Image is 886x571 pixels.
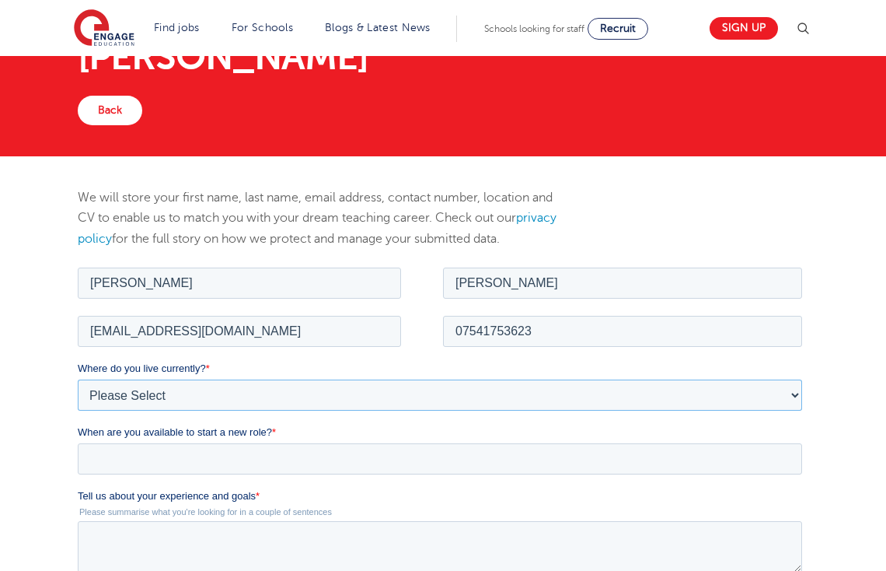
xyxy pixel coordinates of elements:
a: Find jobs [154,22,200,33]
a: Back [78,96,142,125]
span: Schools looking for staff [484,23,584,34]
a: Recruit [588,18,648,40]
img: Engage Education [74,9,134,48]
h1: Application For Primary Supply Teacher – [PERSON_NAME] [78,1,808,75]
span: Recruit [600,23,636,34]
a: Blogs & Latest News [325,22,431,33]
a: For Schools [232,22,293,33]
a: Sign up [710,17,778,40]
a: privacy policy [78,211,556,245]
p: We will store your first name, last name, email address, contact number, location and CV to enabl... [78,187,557,249]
